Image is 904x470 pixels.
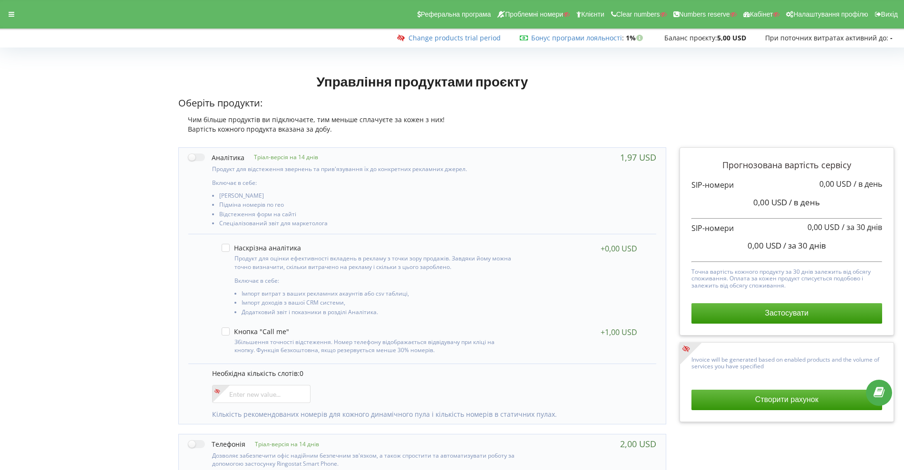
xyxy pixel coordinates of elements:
span: Реферальна програма [421,10,491,18]
p: Необхідна кількість слотів: [212,369,647,378]
p: Продукт для відстеження звернень та прив'язування їх до конкретних рекламних джерел. [212,165,516,173]
label: Наскрізна аналітика [222,244,301,252]
p: Включає в себе: [212,179,516,187]
div: 1,97 USD [620,153,656,162]
div: 2,00 USD [620,439,656,449]
p: Invoice will be generated based on enabled products and the volume of services you have specified [691,354,882,370]
p: Тріал-версія на 14 днів [245,440,319,448]
span: 0,00 USD [753,197,787,208]
button: Застосувати [691,303,882,323]
p: SIP-номери [691,223,882,234]
a: Change products trial period [408,33,501,42]
span: Налаштування профілю [793,10,868,18]
p: Включає в себе: [234,277,513,285]
div: +0,00 USD [601,244,637,253]
span: При поточних витратах активний до: [765,33,888,42]
span: : [531,33,624,42]
span: 0,00 USD [807,222,840,232]
span: Проблемні номери [505,10,563,18]
p: Збільшення точності відстеження. Номер телефону відображається відвідувачу при кліці на кнопку. Ф... [234,338,513,354]
h1: Управління продуктами проєкту [178,73,666,90]
strong: 1% [626,33,645,42]
span: / за 30 днів [842,222,882,232]
p: Дозволяє забезпечити офіс надійним безпечним зв'язком, а також спростити та автоматизувати роботу... [212,451,516,468]
p: Прогнозована вартість сервісу [691,159,882,172]
label: Кнопка "Call me" [222,327,289,336]
div: Вартість кожного продукта вказана за добу. [178,125,666,134]
p: Тріал-версія на 14 днів [244,153,318,161]
span: / за 30 днів [783,240,826,251]
label: Аналітика [188,153,244,163]
p: SIP-номери [691,180,882,191]
span: Numbers reserve [679,10,730,18]
p: Продукт для оцінки ефективності вкладень в рекламу з точки зору продажів. Завдяки йому можна точн... [234,254,513,270]
span: Баланс проєкту: [664,33,717,42]
li: Додатковий звіт і показники в розділі Аналітика. [242,309,513,318]
li: [PERSON_NAME] [219,192,516,201]
div: Чим більше продуктів ви підключаєте, тим меньше сплачуєте за кожен з них! [178,115,666,125]
button: Створити рахунок [691,390,882,410]
span: 0,00 USD [748,240,781,251]
strong: 5,00 USD [717,33,746,42]
span: 0,00 USD [819,179,852,189]
input: Enter new value... [212,385,311,403]
strong: - [890,33,893,42]
li: Підміна номерів по гео [219,201,516,211]
a: Бонус програми лояльності [531,33,622,42]
span: Клієнти [581,10,604,18]
div: +1,00 USD [601,327,637,337]
span: 0 [300,369,303,378]
p: Оберіть продукти: [178,96,666,110]
span: Вихід [881,10,898,18]
span: Clear numbers [616,10,660,18]
span: / в день [854,179,882,189]
span: / в день [789,197,820,208]
li: Відстеження форм на сайті [219,211,516,220]
li: Імпорт доходів з вашої CRM системи, [242,299,513,308]
label: Телефонія [188,439,245,449]
li: Спеціалізований звіт для маркетолога [219,220,516,229]
li: Імпорт витрат з ваших рекламних акаунтів або csv таблиці, [242,290,513,299]
span: Кабінет [750,10,773,18]
p: Кількість рекомендованих номерів для кожного динамічного пула і кількість номерів в статичних пулах. [212,410,647,419]
p: Точна вартість кожного продукту за 30 днів залежить від обсягу споживання. Оплата за кожен продук... [691,266,882,289]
